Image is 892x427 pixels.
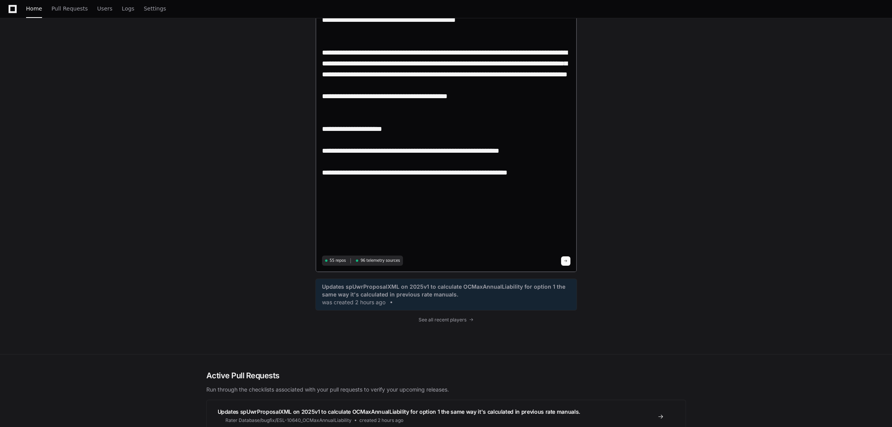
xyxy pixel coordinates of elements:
[225,417,352,423] span: Rater Database/bugfix/ESL-10640_OCMaxAnnualLiability
[322,298,385,306] span: was created 2 hours ago
[26,6,42,11] span: Home
[419,317,466,323] span: See all recent players
[322,283,570,298] span: Updates spUwrProposalXML on 2025v1 to calculate OCMaxAnnualLiability for option 1 the same way it...
[122,6,134,11] span: Logs
[359,417,403,423] span: created 2 hours ago
[322,283,570,306] a: Updates spUwrProposalXML on 2025v1 to calculate OCMaxAnnualLiability for option 1 the same way it...
[206,370,686,381] h2: Active Pull Requests
[144,6,166,11] span: Settings
[218,408,580,415] span: Updates spUwrProposalXML on 2025v1 to calculate OCMaxAnnualLiability for option 1 the same way it...
[361,258,400,263] span: 96 telemetry sources
[51,6,88,11] span: Pull Requests
[330,258,346,263] span: 55 repos
[97,6,113,11] span: Users
[315,317,577,323] a: See all recent players
[206,386,686,393] p: Run through the checklists associated with your pull requests to verify your upcoming releases.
